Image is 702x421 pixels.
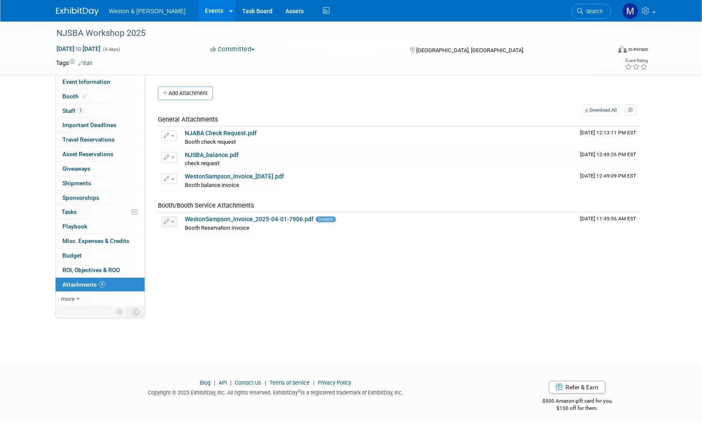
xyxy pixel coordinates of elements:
[416,47,523,53] span: [GEOGRAPHIC_DATA], [GEOGRAPHIC_DATA]
[62,252,82,259] span: Budget
[580,173,636,179] span: Upload Timestamp
[56,162,145,176] a: Giveaways
[56,75,145,89] a: Event Information
[62,78,110,85] span: Event Information
[56,292,145,306] a: more
[618,46,627,53] img: Format-Inperson.png
[56,249,145,263] a: Budget
[508,392,646,412] div: $500 Amazon gift card for you,
[56,104,145,118] a: Staff1
[56,133,145,147] a: Travel Reservations
[62,107,84,114] span: Staff
[577,170,640,191] td: Upload Timestamp
[311,379,317,386] span: |
[99,281,105,288] span: 4
[62,151,113,157] span: Asset Reservations
[622,3,638,19] img: Mary Ann Trujillo
[56,7,99,16] img: ExhibitDay
[577,213,640,234] td: Upload Timestamp
[127,306,145,317] td: Toggle Event Tabs
[582,104,619,116] a: Download All
[62,136,115,143] span: Travel Reservations
[580,151,636,157] span: Upload Timestamp
[56,263,145,277] a: ROI, Objectives & ROO
[577,127,640,148] td: Upload Timestamp
[56,387,496,397] div: Copyright © 2025 ExhibitDay, Inc. All rights reserved. ExhibitDay is a registered trademark of Ex...
[572,4,611,19] a: Search
[318,379,351,386] a: Privacy Policy
[235,379,261,386] a: Contact Us
[185,160,219,166] span: check request
[200,379,210,386] a: Blog
[56,45,101,53] span: [DATE] [DATE]
[113,306,127,317] td: Personalize Event Tab Strip
[207,45,258,54] button: Committed
[185,130,257,136] a: NJABA Check Request.pdf
[228,379,234,386] span: |
[56,59,92,67] td: Tags
[56,147,145,161] a: Asset Reservations
[158,202,254,209] span: Booth/Booth Service Attachments
[56,234,145,248] a: Misc. Expenses & Credits
[62,122,116,128] span: Important Deadlines
[185,173,284,180] a: WestonSampson_Invoice_[DATE].pdf
[62,165,90,172] span: Giveaways
[185,182,239,188] span: Booth balance invoice
[83,94,87,98] i: Booth reservation complete
[298,389,301,394] sup: ®
[62,180,91,187] span: Shipments
[56,176,145,190] a: Shipments
[62,208,77,215] span: Tasks
[74,45,83,52] span: to
[185,216,314,222] a: WestonSampson_Invoice_2025-04-01-7906.pdf
[628,46,648,53] div: In-Person
[62,237,129,244] span: Misc. Expenses & Credits
[62,194,99,201] span: Sponsorships
[77,107,84,114] span: 1
[316,216,336,222] span: Invoice
[185,151,239,158] a: NJSBA_balance.pdf
[185,139,236,145] span: Booth check request
[61,295,74,302] span: more
[158,86,213,100] button: Add Attachment
[56,118,145,132] a: Important Deadlines
[212,379,217,386] span: |
[508,405,646,412] div: $150 off for them.
[62,93,89,100] span: Booth
[270,379,310,386] a: Terms of Service
[577,148,640,170] td: Upload Timestamp
[185,225,249,231] span: Booth Reservation Invoice
[158,116,218,123] span: General Attachments
[580,130,636,136] span: Upload Timestamp
[549,381,605,394] a: Refer & Earn
[53,26,598,41] div: NJSBA Workshop 2025
[56,191,145,205] a: Sponsorships
[56,89,145,104] a: Booth
[263,379,268,386] span: |
[102,47,120,52] span: (4 days)
[62,223,87,230] span: Playbook
[219,379,227,386] a: API
[580,216,636,222] span: Upload Timestamp
[56,205,145,219] a: Tasks
[583,8,603,15] span: Search
[56,219,145,234] a: Playbook
[62,267,120,273] span: ROI, Objectives & ROO
[78,60,92,66] a: Edit
[56,278,145,292] a: Attachments4
[560,44,649,57] div: Event Format
[62,281,105,288] span: Attachments
[109,8,186,15] span: Weston & [PERSON_NAME]
[625,59,648,63] div: Event Rating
